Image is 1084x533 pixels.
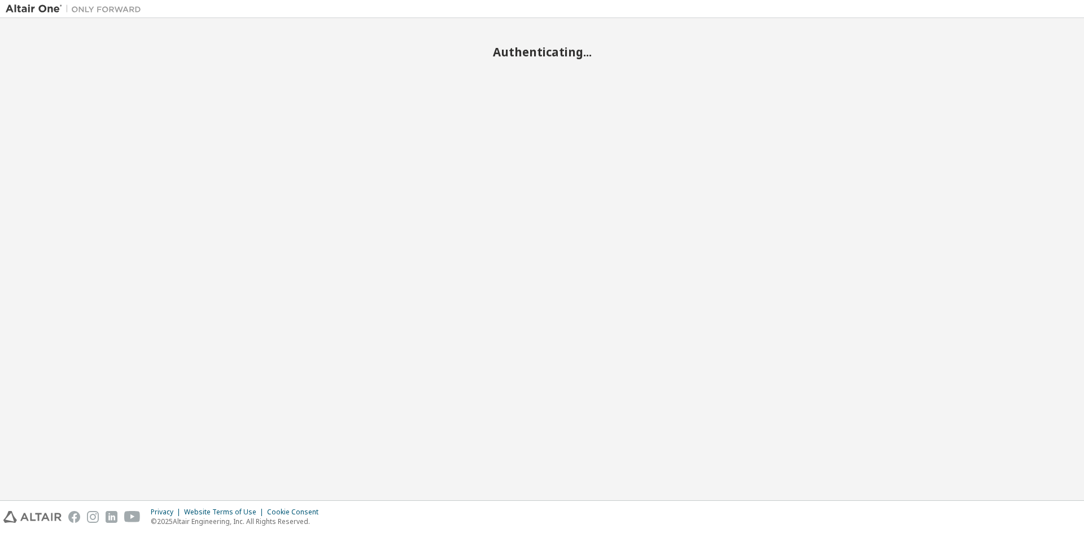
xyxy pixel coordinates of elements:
[124,511,141,523] img: youtube.svg
[6,3,147,15] img: Altair One
[151,517,325,526] p: © 2025 Altair Engineering, Inc. All Rights Reserved.
[87,511,99,523] img: instagram.svg
[184,508,267,517] div: Website Terms of Use
[3,511,62,523] img: altair_logo.svg
[68,511,80,523] img: facebook.svg
[106,511,117,523] img: linkedin.svg
[151,508,184,517] div: Privacy
[6,45,1078,59] h2: Authenticating...
[267,508,325,517] div: Cookie Consent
